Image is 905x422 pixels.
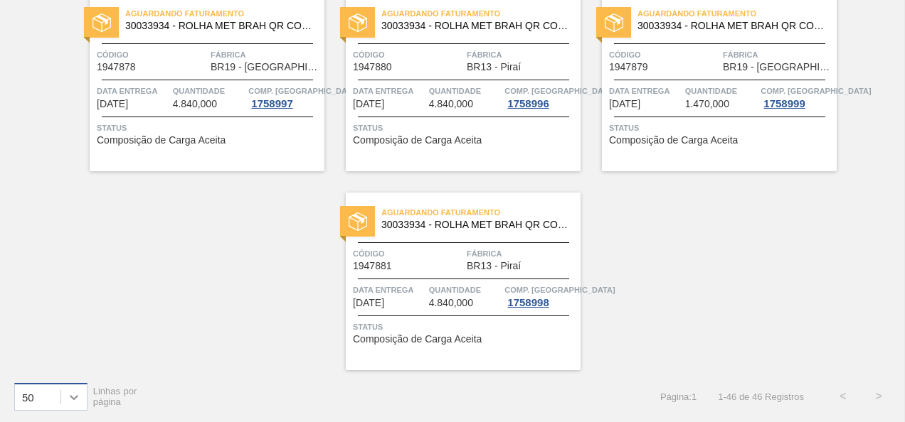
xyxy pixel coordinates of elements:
[353,62,392,72] span: 1947880
[467,247,577,261] span: Fábrica
[637,6,837,21] span: Aguardando Faturamento
[353,283,425,297] span: Data entrega
[504,98,551,109] div: 1758996
[92,13,111,32] img: status
[248,98,295,109] div: 1758997
[349,212,367,231] img: status
[723,62,833,72] span: BR19 - Nova Rio
[349,13,367,32] img: status
[353,84,425,98] span: Data entrega
[353,261,392,271] span: 1947881
[429,283,502,297] span: Quantidade
[761,84,871,98] span: Comp. Carga
[353,99,384,109] span: 01/12/2025
[353,135,482,146] span: Composição de Carga Aceita
[353,247,463,261] span: Código
[605,13,623,32] img: status
[504,84,577,109] a: Comp. [GEOGRAPHIC_DATA]1758996
[97,135,226,146] span: Composição de Carga Aceita
[353,298,384,308] span: 08/12/2025
[718,391,804,402] span: 1 - 46 de 46 Registros
[22,391,34,403] div: 50
[467,62,521,72] span: BR13 - Piraí
[467,48,577,62] span: Fábrica
[637,21,825,31] span: 30033934 - ROLHA MET BRAH QR CODE 021CX105
[97,121,321,135] span: Status
[723,48,833,62] span: Fábrica
[467,261,521,271] span: BR13 - Piraí
[97,84,169,98] span: Data entrega
[381,205,581,220] span: Aguardando Faturamento
[429,84,502,98] span: Quantidade
[825,379,861,414] button: <
[685,99,729,109] span: 1.470,000
[609,121,833,135] span: Status
[609,84,682,98] span: Data entrega
[125,21,313,31] span: 30033934 - ROLHA MET BRAH QR CODE 021CX105
[660,391,697,402] span: Página : 1
[381,220,569,230] span: 30033934 - ROLHA MET BRAH QR CODE 021CX105
[504,283,577,308] a: Comp. [GEOGRAPHIC_DATA]1758998
[173,84,245,98] span: Quantidade
[861,379,896,414] button: >
[609,135,738,146] span: Composição de Carga Aceita
[125,6,324,21] span: Aguardando Faturamento
[381,6,581,21] span: Aguardando Faturamento
[761,84,833,109] a: Comp. [GEOGRAPHIC_DATA]1758999
[429,298,473,308] span: 4.840,000
[381,21,569,31] span: 30033934 - ROLHA MET BRAH QR CODE 021CX105
[429,99,473,109] span: 4.840,000
[353,121,577,135] span: Status
[504,297,551,308] div: 1758998
[353,320,577,334] span: Status
[685,84,758,98] span: Quantidade
[211,48,321,62] span: Fábrica
[324,193,581,370] a: statusAguardando Faturamento30033934 - ROLHA MET BRAH QR CODE 021CX105Código1947881FábricaBR13 - ...
[97,99,128,109] span: 01/12/2025
[248,84,359,98] span: Comp. Carga
[93,386,137,407] span: Linhas por página
[609,99,640,109] span: 08/12/2025
[97,48,207,62] span: Código
[609,62,648,72] span: 1947879
[761,98,808,109] div: 1758999
[609,48,719,62] span: Código
[173,99,217,109] span: 4.840,000
[353,48,463,62] span: Código
[353,334,482,345] span: Composição de Carga Aceita
[504,283,615,297] span: Comp. Carga
[97,62,136,72] span: 1947878
[504,84,615,98] span: Comp. Carga
[211,62,321,72] span: BR19 - Nova Rio
[248,84,321,109] a: Comp. [GEOGRAPHIC_DATA]1758997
